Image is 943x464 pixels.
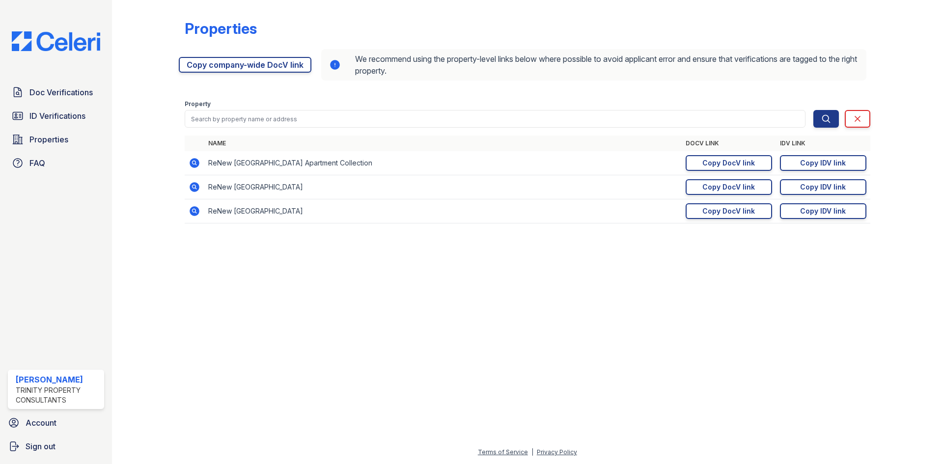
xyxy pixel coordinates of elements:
[800,158,846,168] div: Copy IDV link
[8,82,104,102] a: Doc Verifications
[29,157,45,169] span: FAQ
[780,179,866,195] a: Copy IDV link
[185,20,257,37] div: Properties
[800,182,846,192] div: Copy IDV link
[8,106,104,126] a: ID Verifications
[26,417,56,429] span: Account
[8,130,104,149] a: Properties
[204,151,682,175] td: ReNew [GEOGRAPHIC_DATA] Apartment Collection
[4,31,108,51] img: CE_Logo_Blue-a8612792a0a2168367f1c8372b55b34899dd931a85d93a1a3d3e32e68fde9ad4.png
[321,49,866,81] div: We recommend using the property-level links below where possible to avoid applicant error and ens...
[686,179,772,195] a: Copy DocV link
[686,155,772,171] a: Copy DocV link
[204,199,682,223] td: ReNew [GEOGRAPHIC_DATA]
[29,134,68,145] span: Properties
[204,175,682,199] td: ReNew [GEOGRAPHIC_DATA]
[478,448,528,456] a: Terms of Service
[16,385,100,405] div: Trinity Property Consultants
[776,136,870,151] th: IDV Link
[4,437,108,456] a: Sign out
[185,100,211,108] label: Property
[800,206,846,216] div: Copy IDV link
[179,57,311,73] a: Copy company-wide DocV link
[537,448,577,456] a: Privacy Policy
[29,86,93,98] span: Doc Verifications
[204,136,682,151] th: Name
[4,413,108,433] a: Account
[29,110,85,122] span: ID Verifications
[702,206,755,216] div: Copy DocV link
[780,203,866,219] a: Copy IDV link
[702,158,755,168] div: Copy DocV link
[780,155,866,171] a: Copy IDV link
[8,153,104,173] a: FAQ
[16,374,100,385] div: [PERSON_NAME]
[185,110,805,128] input: Search by property name or address
[531,448,533,456] div: |
[686,203,772,219] a: Copy DocV link
[682,136,776,151] th: DocV Link
[702,182,755,192] div: Copy DocV link
[26,440,55,452] span: Sign out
